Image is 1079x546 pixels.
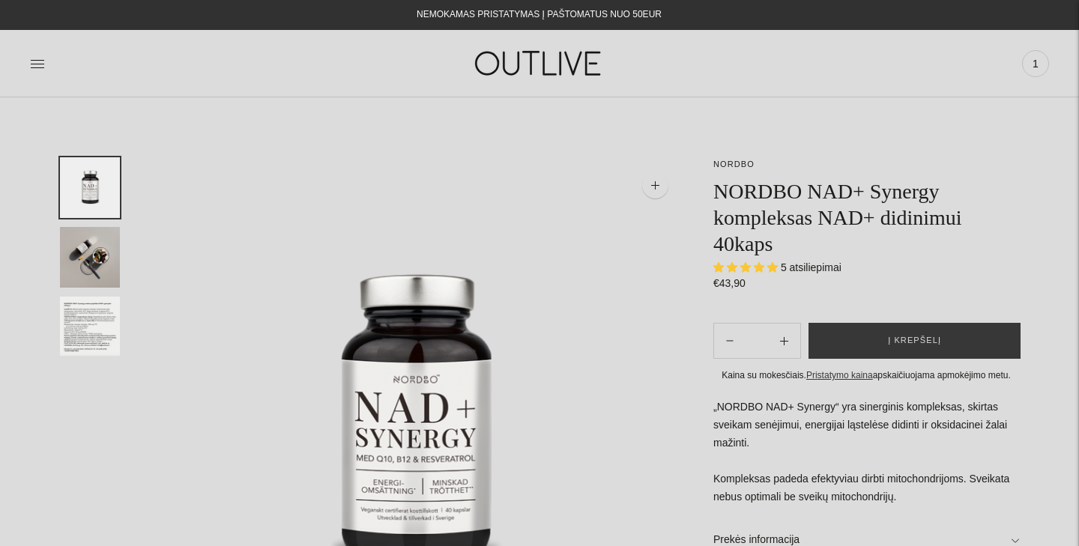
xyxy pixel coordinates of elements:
button: Į krepšelį [809,323,1021,359]
button: Translation missing: en.general.accessibility.image_thumbail [60,297,120,357]
a: 1 [1022,47,1049,80]
span: 1 [1025,53,1046,74]
a: Pristatymo kaina [806,370,873,380]
p: „NORDBO NAD+ Synergy“ yra sinerginis kompleksas, skirtas sveikam senėjimui, energijai ląstelėse d... [713,398,1019,506]
button: Translation missing: en.general.accessibility.image_thumbail [60,157,120,218]
span: 5 atsiliepimai [781,261,841,273]
h1: NORDBO NAD+ Synergy kompleksas NAD+ didinimui 40kaps [713,178,1019,257]
div: NEMOKAMAS PRISTATYMAS Į PAŠTOMATUS NUO 50EUR [417,6,662,24]
button: Subtract product quantity [768,323,800,359]
button: Translation missing: en.general.accessibility.image_thumbail [60,227,120,288]
a: NORDBO [713,160,755,169]
button: Add product quantity [714,323,746,359]
div: Kaina su mokesčiais. apskaičiuojama apmokėjimo metu. [713,368,1019,383]
img: OUTLIVE [446,37,633,89]
span: €43,90 [713,277,746,289]
span: 5.00 stars [713,261,781,273]
span: Į krepšelį [888,333,941,348]
input: Product quantity [746,330,768,352]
